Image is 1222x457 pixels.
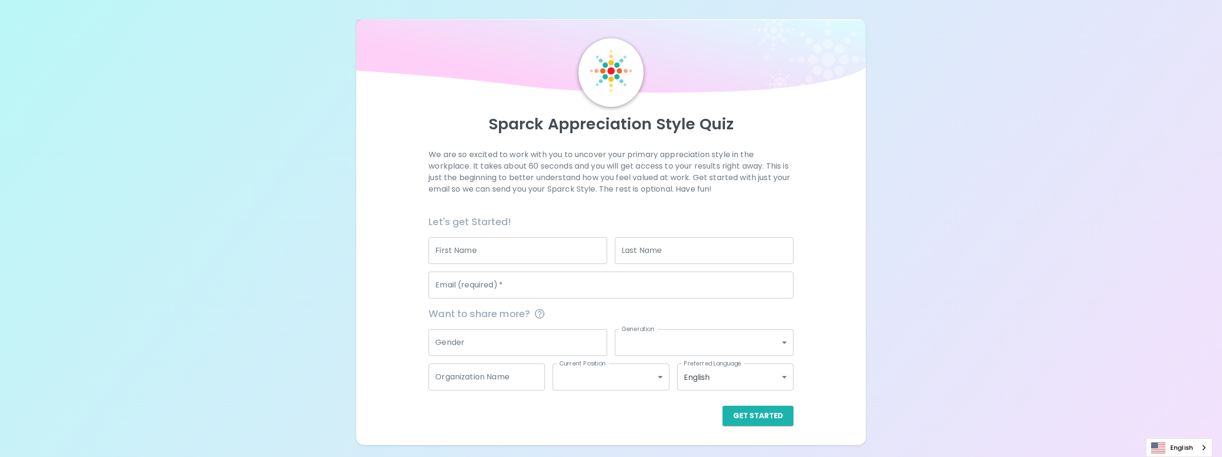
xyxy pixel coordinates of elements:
img: wave [356,19,865,99]
svg: This information is completely confidential and only used for aggregated appreciation studies at ... [534,308,545,320]
button: Get Started [723,406,793,426]
label: Preferred Language [684,359,741,367]
div: Language [1146,438,1212,457]
a: English [1146,439,1212,457]
p: Sparck Appreciation Style Quiz [368,114,854,134]
label: Generation [622,325,655,333]
h6: Let's get Started! [429,214,793,229]
aside: Language selected: English [1146,438,1212,457]
div: English [677,364,793,390]
p: We are so excited to work with you to uncover your primary appreciation style in the workplace. I... [429,149,793,195]
img: Sparck Logo [590,50,632,92]
label: Current Position [559,359,606,367]
span: Want to share more? [429,306,793,321]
